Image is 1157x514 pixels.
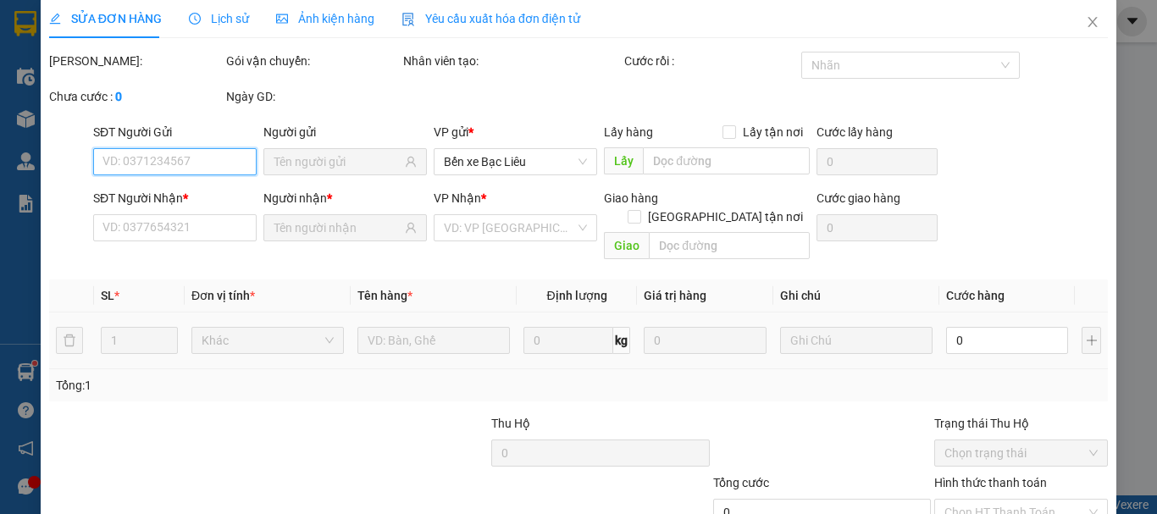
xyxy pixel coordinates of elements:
[357,289,412,302] span: Tên hàng
[604,232,649,259] span: Giao
[263,189,427,207] div: Người nhận
[401,13,415,26] img: icon
[274,218,401,237] input: Tên người nhận
[189,12,249,25] span: Lịch sử
[226,52,400,70] div: Gói vận chuyển:
[49,87,223,106] div: Chưa cước :
[49,13,61,25] span: edit
[736,123,810,141] span: Lấy tận nơi
[613,327,630,354] span: kg
[191,289,255,302] span: Đơn vị tính
[101,289,114,302] span: SL
[546,289,606,302] span: Định lượng
[276,12,374,25] span: Ảnh kiện hàng
[56,327,83,354] button: delete
[202,328,334,353] span: Khác
[274,152,401,171] input: Tên người gửi
[263,123,427,141] div: Người gửi
[944,440,1098,466] span: Chọn trạng thái
[93,123,257,141] div: SĐT Người Gửi
[817,125,893,139] label: Cước lấy hàng
[641,207,810,226] span: [GEOGRAPHIC_DATA] tận nơi
[817,191,900,205] label: Cước giao hàng
[491,417,530,430] span: Thu Hộ
[434,123,597,141] div: VP gửi
[226,87,400,106] div: Ngày GD:
[49,12,162,25] span: SỬA ĐƠN HÀNG
[1082,327,1101,354] button: plus
[604,191,658,205] span: Giao hàng
[624,52,798,70] div: Cước rồi :
[644,327,766,354] input: 0
[434,191,481,205] span: VP Nhận
[403,52,621,70] div: Nhân viên tạo:
[934,476,1047,489] label: Hình thức thanh toán
[604,147,643,174] span: Lấy
[405,156,417,168] span: user
[189,13,201,25] span: clock-circle
[401,12,580,25] span: Yêu cầu xuất hóa đơn điện tử
[946,289,1005,302] span: Cước hàng
[649,232,810,259] input: Dọc đường
[56,376,448,395] div: Tổng: 1
[49,52,223,70] div: [PERSON_NAME]:
[115,90,122,103] b: 0
[444,149,587,174] span: Bến xe Bạc Liêu
[713,476,769,489] span: Tổng cước
[773,279,939,312] th: Ghi chú
[644,289,706,302] span: Giá trị hàng
[357,327,510,354] input: VD: Bàn, Ghế
[1086,15,1099,29] span: close
[780,327,933,354] input: Ghi Chú
[934,414,1108,433] div: Trạng thái Thu Hộ
[276,13,288,25] span: picture
[817,214,938,241] input: Cước giao hàng
[405,222,417,234] span: user
[643,147,810,174] input: Dọc đường
[93,189,257,207] div: SĐT Người Nhận
[604,125,653,139] span: Lấy hàng
[817,148,938,175] input: Cước lấy hàng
